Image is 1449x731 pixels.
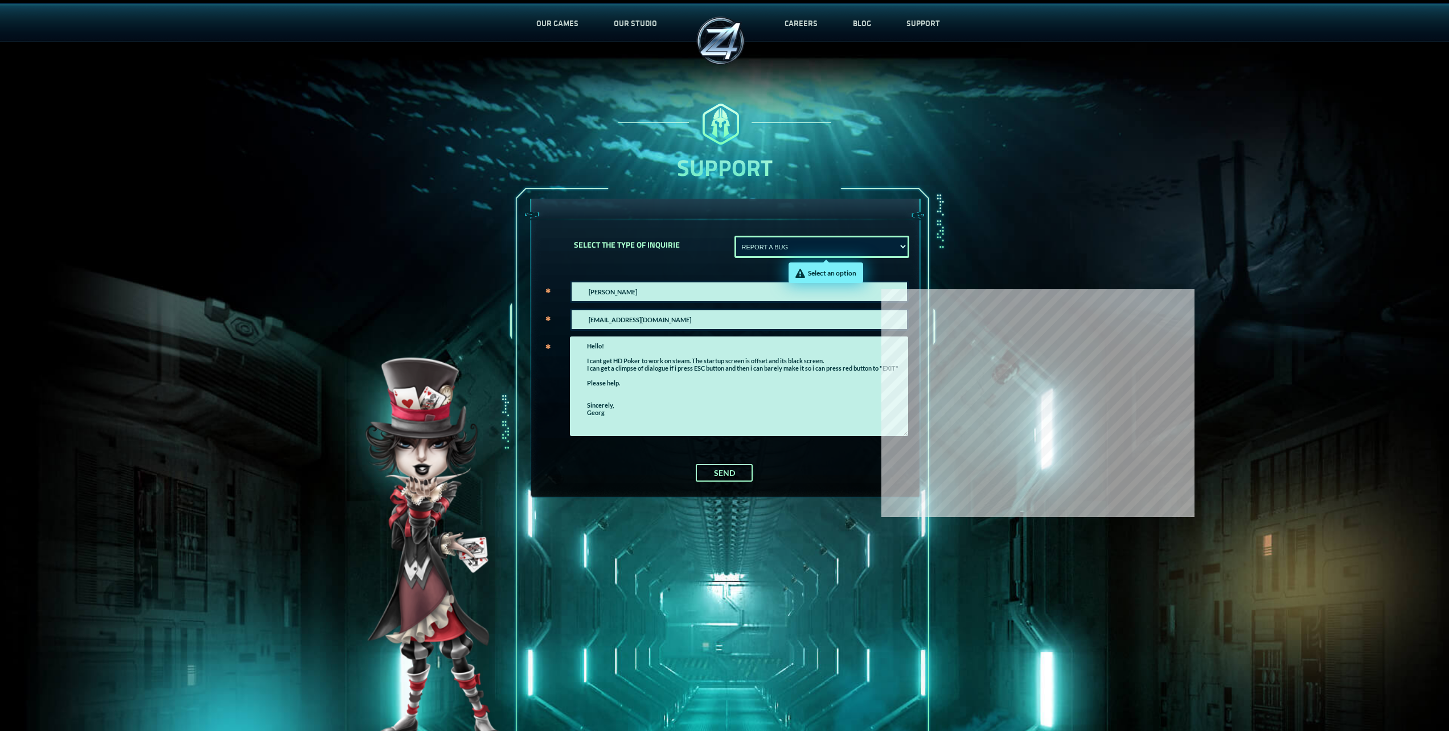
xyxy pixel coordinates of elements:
a: OUR GAMES [519,5,596,42]
a: CAREERS [767,5,835,42]
button: SEND [696,464,753,482]
b: SUPPORT [677,150,773,185]
p: Select an option [808,269,856,277]
a: BLOG [835,5,889,42]
a: SUPPORT [889,5,958,42]
input: YOUR EMAIL [570,309,909,331]
label: SELECT THE TYPE OF INQUIRIE [574,239,680,250]
a: OUR STUDIO [596,5,675,42]
input: WHAT'S YOUR NAME? [570,281,909,303]
img: palace [614,100,835,148]
img: palace [692,13,749,69]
